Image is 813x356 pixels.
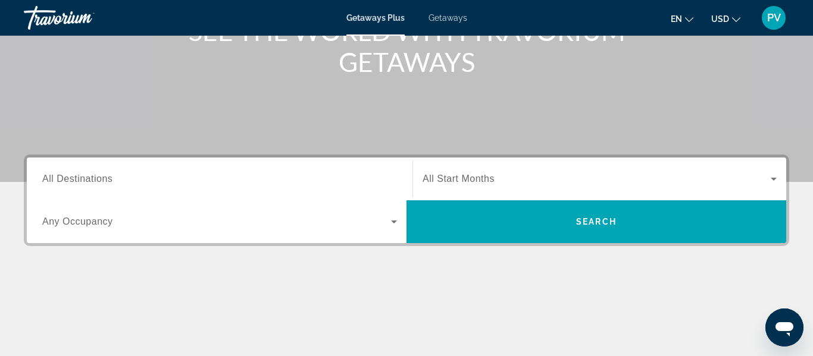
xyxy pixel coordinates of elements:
span: All Start Months [423,174,495,184]
a: Travorium [24,2,143,33]
span: USD [711,14,729,24]
span: PV [767,12,781,24]
span: Search [576,217,617,226]
span: All Destinations [42,174,112,184]
h1: SEE THE WORLD WITH TRAVORIUM GETAWAYS [183,15,630,77]
a: Getaways Plus [346,13,405,23]
a: Getaways [429,13,467,23]
button: Change language [671,10,693,27]
div: Search widget [27,157,786,243]
button: Change currency [711,10,740,27]
span: en [671,14,682,24]
iframe: Button to launch messaging window [765,308,803,346]
button: Search [406,200,786,243]
button: User Menu [758,5,789,30]
span: Any Occupancy [42,216,113,226]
